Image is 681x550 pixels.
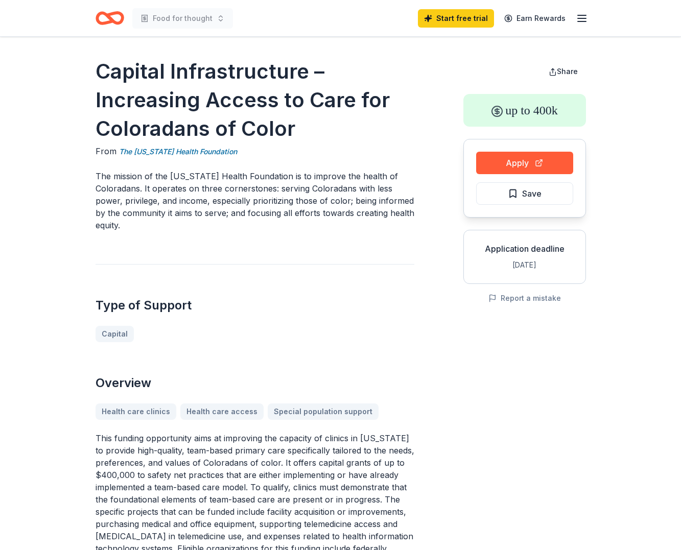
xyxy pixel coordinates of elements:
[153,12,213,25] span: Food for thought
[132,8,233,29] button: Food for thought
[476,182,573,205] button: Save
[498,9,572,28] a: Earn Rewards
[119,146,237,158] a: The [US_STATE] Health Foundation
[476,152,573,174] button: Apply
[96,6,124,30] a: Home
[96,326,134,342] a: Capital
[463,94,586,127] div: up to 400k
[96,57,414,143] h1: Capital Infrastructure – Increasing Access to Care for Coloradans of Color
[472,243,577,255] div: Application deadline
[522,187,542,200] span: Save
[96,170,414,231] p: The mission of the [US_STATE] Health Foundation is to improve the health of Coloradans. It operat...
[418,9,494,28] a: Start free trial
[541,61,586,82] button: Share
[96,375,414,391] h2: Overview
[472,259,577,271] div: [DATE]
[488,292,561,304] button: Report a mistake
[96,297,414,314] h2: Type of Support
[557,67,578,76] span: Share
[96,145,414,158] div: From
